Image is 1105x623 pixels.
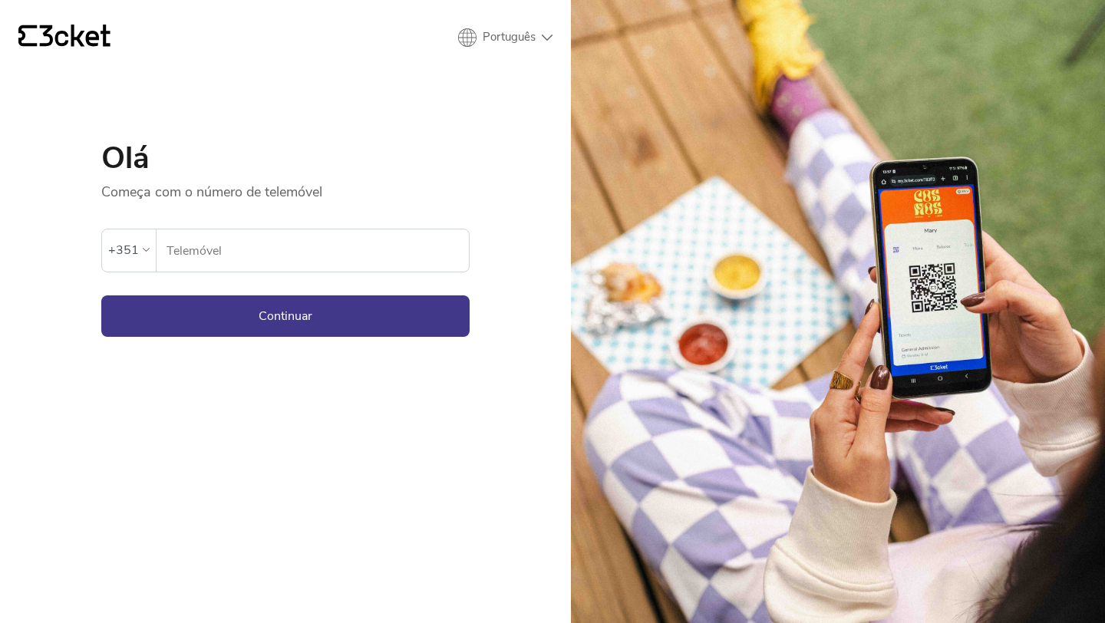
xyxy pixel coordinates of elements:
[108,239,139,262] div: +351
[101,143,470,173] h1: Olá
[166,229,469,272] input: Telemóvel
[18,25,110,51] a: {' '}
[101,173,470,201] p: Começa com o número de telemóvel
[101,295,470,337] button: Continuar
[157,229,469,272] label: Telemóvel
[18,25,37,47] g: {' '}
